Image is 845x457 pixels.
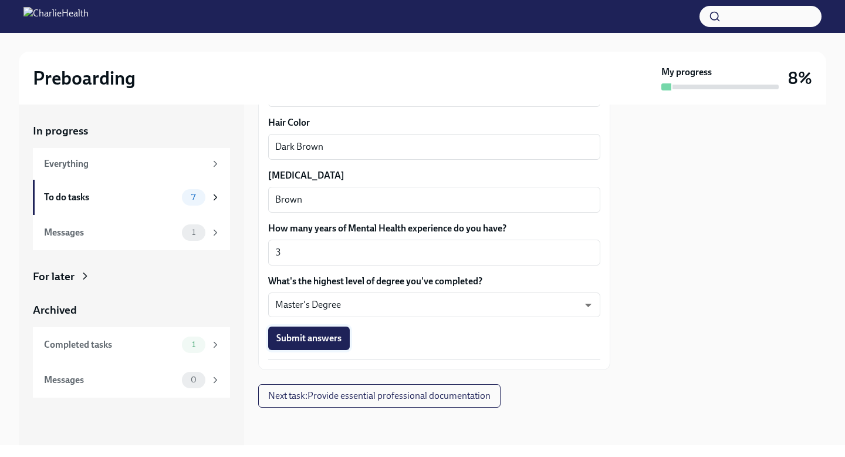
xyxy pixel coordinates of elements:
[33,303,230,318] a: Archived
[258,384,501,408] button: Next task:Provide essential professional documentation
[44,191,177,204] div: To do tasks
[184,193,202,201] span: 7
[44,338,177,351] div: Completed tasks
[23,7,89,26] img: CharlieHealth
[268,116,600,129] label: Hair Color
[268,390,491,402] span: Next task : Provide essential professional documentation
[44,374,177,387] div: Messages
[33,180,230,215] a: To do tasks7
[33,327,230,362] a: Completed tasks1
[268,293,600,317] div: Master's Degree
[33,269,75,284] div: For later
[276,332,342,344] span: Submit answers
[33,66,136,90] h2: Preboarding
[268,327,350,350] button: Submit answers
[268,222,600,235] label: How many years of Mental Health experience do you have?
[184,375,204,384] span: 0
[185,228,202,237] span: 1
[275,246,593,260] textarea: 3
[275,140,593,154] textarea: Dark Brown
[268,275,600,288] label: What's the highest level of degree you've completed?
[33,362,230,398] a: Messages0
[44,157,205,170] div: Everything
[33,215,230,250] a: Messages1
[33,269,230,284] a: For later
[44,226,177,239] div: Messages
[185,340,202,349] span: 1
[268,169,600,182] label: [MEDICAL_DATA]
[661,66,712,79] strong: My progress
[788,68,812,89] h3: 8%
[275,193,593,207] textarea: Brown
[33,123,230,139] a: In progress
[33,148,230,180] a: Everything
